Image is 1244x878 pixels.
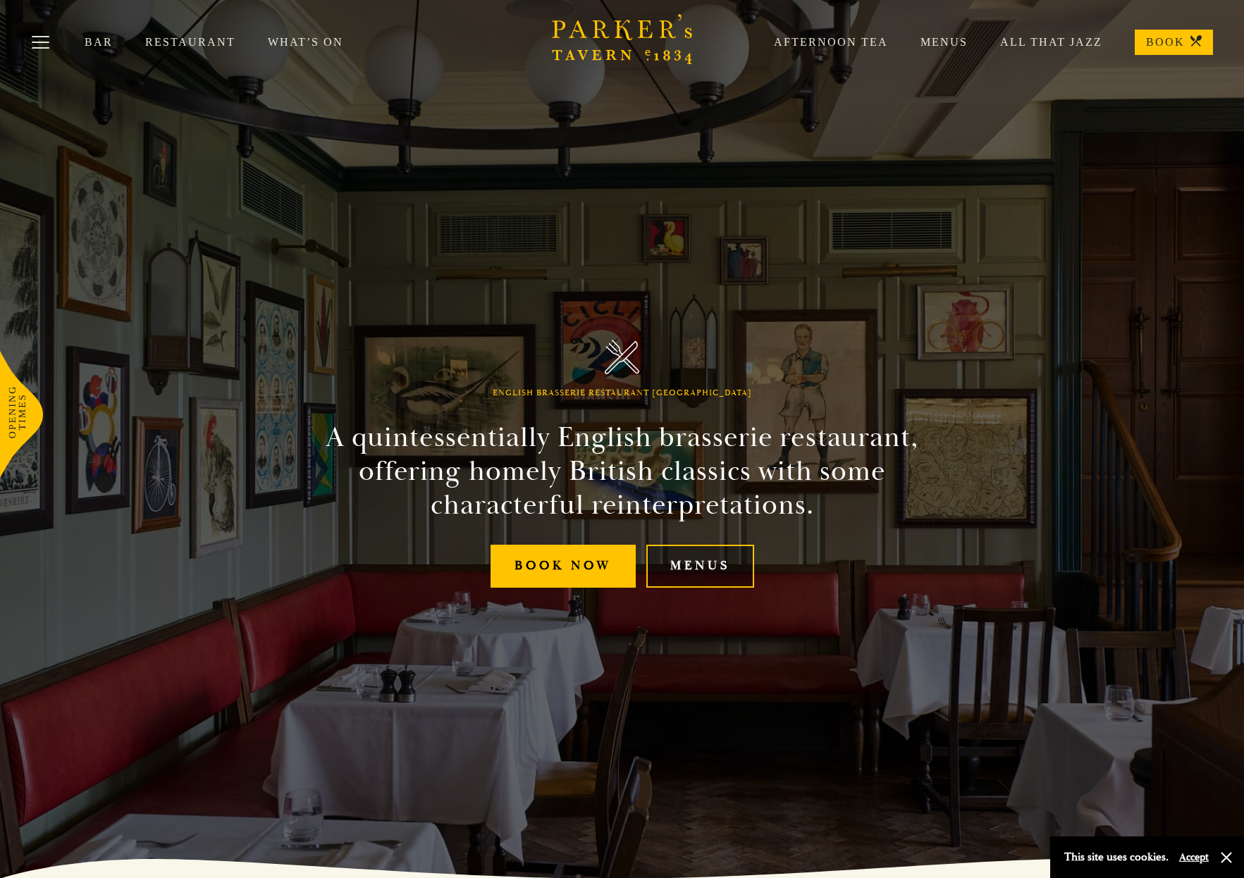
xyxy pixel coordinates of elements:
h1: English Brasserie Restaurant [GEOGRAPHIC_DATA] [493,388,752,398]
a: Book Now [491,545,636,588]
h2: A quintessentially English brasserie restaurant, offering homely British classics with some chara... [301,421,944,522]
button: Close and accept [1219,851,1233,865]
p: This site uses cookies. [1064,847,1169,867]
a: Menus [646,545,754,588]
img: Parker's Tavern Brasserie Cambridge [605,340,639,374]
button: Accept [1179,851,1209,864]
